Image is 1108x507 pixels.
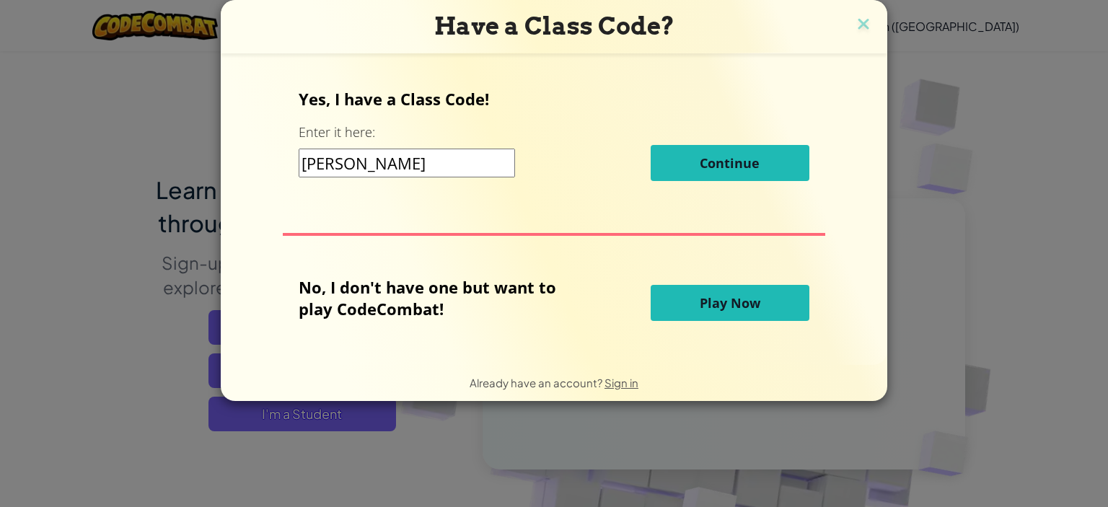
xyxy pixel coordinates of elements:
span: Play Now [700,294,760,312]
img: close icon [854,14,873,36]
button: Play Now [651,285,809,321]
a: Sign in [604,376,638,389]
p: No, I don't have one but want to play CodeCombat! [299,276,578,319]
span: Continue [700,154,760,172]
button: Continue [651,145,809,181]
span: Already have an account? [470,376,604,389]
p: Yes, I have a Class Code! [299,88,809,110]
label: Enter it here: [299,123,375,141]
span: Have a Class Code? [434,12,674,40]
